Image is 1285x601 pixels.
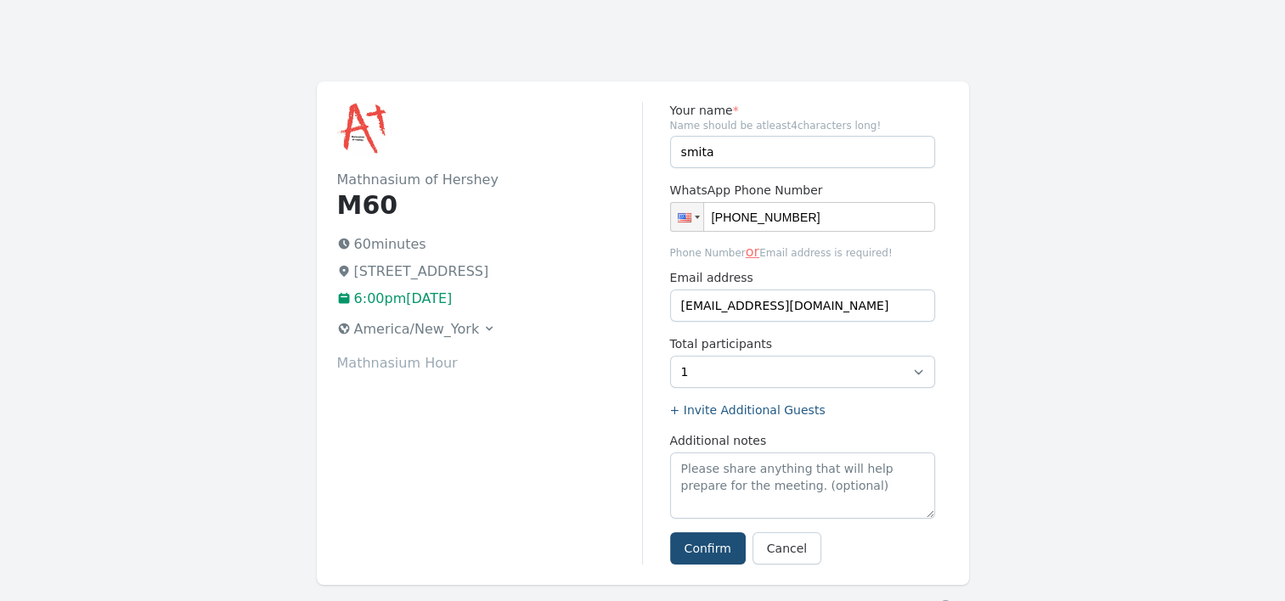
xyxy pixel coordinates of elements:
input: you@example.com [670,289,935,322]
label: WhatsApp Phone Number [670,182,935,199]
p: Mathnasium Hour [337,353,642,374]
span: or [746,244,759,260]
h1: M60 [337,190,642,221]
div: United States: + 1 [671,203,703,231]
a: Cancel [752,532,821,564]
input: Enter name (required) [670,136,935,168]
label: Your name [670,102,935,119]
label: Total participants [670,335,935,352]
label: Additional notes [670,432,935,449]
input: 1 (702) 123-4567 [670,202,935,232]
span: [STREET_ADDRESS] [354,263,489,279]
h2: Mathnasium of Hershey [337,170,642,190]
p: 60 minutes [337,234,642,255]
span: Phone Number Email address is required! [670,242,935,262]
img: Mathnasium of Hershey [337,102,392,156]
span: Name should be atleast 4 characters long! [670,119,935,132]
button: America/New_York [330,316,504,343]
button: Confirm [670,532,746,564]
label: Email address [670,269,935,286]
p: 6:00pm[DATE] [337,289,642,309]
label: + Invite Additional Guests [670,402,935,418]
